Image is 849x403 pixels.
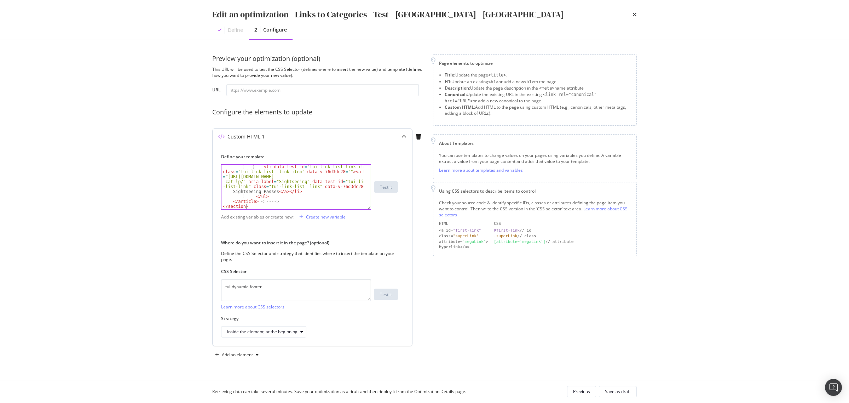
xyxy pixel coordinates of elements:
[445,72,631,78] li: Update the page .
[212,349,261,361] button: Add an element
[439,221,488,227] div: HTML
[439,206,628,218] a: Learn more about CSS selectors
[524,79,534,84] span: <h1>
[226,84,419,96] input: https://www.example.com
[221,326,306,337] button: Inside the element, at the beginning
[221,268,398,274] label: CSS Selector
[439,140,631,146] div: About Templates
[439,152,631,164] div: You can use templates to change values on your pages using variables you define. A variable extra...
[439,233,488,239] div: class=
[445,85,631,91] li: Update the page description in the name attribute
[445,91,467,97] strong: Canonical:
[599,386,637,397] button: Save as draft
[296,211,346,222] button: Create new variable
[212,87,221,95] label: URL
[633,8,637,21] div: times
[221,250,398,262] div: Define the CSS Selector and strategy that identifies where to insert the template on your page.
[494,233,631,239] div: // class
[445,104,631,116] li: Add HTML to the page using custom HTML (e.g., canonicals, other meta tags, adding a block of URLs).
[825,379,842,396] div: Open Intercom Messenger
[221,304,284,310] a: Learn more about CSS selectors
[445,92,597,103] span: <link rel="canonical" href="URL">
[539,86,554,91] span: <meta>
[494,239,545,244] div: [attribute='megaLink']
[263,26,287,33] div: Configure
[445,72,455,78] strong: Title:
[453,228,481,233] div: "first-link"
[212,8,564,21] div: Edit an optimization - Links to Categories - Test - [GEOGRAPHIC_DATA] - [GEOGRAPHIC_DATA]
[439,239,488,245] div: attribute= >
[221,279,371,301] textarea: .tui-dynamic-footer
[380,184,392,190] div: Test it
[445,104,475,110] strong: Custom HTML:
[494,228,520,233] div: #first-link
[380,291,392,297] div: Test it
[439,188,631,194] div: Using CSS selectors to describe items to control
[462,239,486,244] div: "megaLink"
[605,388,631,395] div: Save as draft
[567,386,596,397] button: Previous
[254,26,257,33] div: 2
[222,353,253,357] div: Add an element
[453,234,479,238] div: "superLink"
[573,388,590,395] div: Previous
[212,54,424,63] div: Preview your optimization (optional)
[212,108,424,117] div: Configure the elements to update
[212,388,466,395] div: Retrieving data can take several minutes. Save your optimization as a draft and then deploy it fr...
[221,154,398,160] label: Define your template
[221,240,398,246] label: Where do you want to insert it in the page? (optional)
[445,79,631,85] li: Update an existing or add a new to the page.
[494,228,631,233] div: // id
[488,73,506,78] span: <title>
[227,330,298,334] div: Inside the element, at the beginning
[445,79,451,85] strong: H1:
[494,239,631,245] div: // attribute
[212,66,424,78] div: This URL will be used to test the CSS Selector (defines where to insert the new value) and templa...
[439,200,631,218] div: Check your source code & identify specific IDs, classes or attributes defining the page item you ...
[221,316,398,322] label: Strategy
[374,181,398,193] button: Test it
[227,133,265,140] div: Custom HTML 1
[494,221,631,227] div: CSS
[445,85,470,91] strong: Description:
[445,91,631,104] li: Update the existing URL in the existing or add a new canonical to the page.
[228,27,243,34] div: Define
[488,79,498,84] span: <h1>
[494,234,517,238] div: .superLink
[374,289,398,300] button: Test it
[306,214,346,220] div: Create new variable
[221,214,294,220] div: Add existing variables or create new:
[439,244,488,250] div: Hyperlink</a>
[439,167,523,173] a: Learn more about templates and variables
[439,60,631,66] div: Page elements to optimize
[439,228,488,233] div: <a id=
